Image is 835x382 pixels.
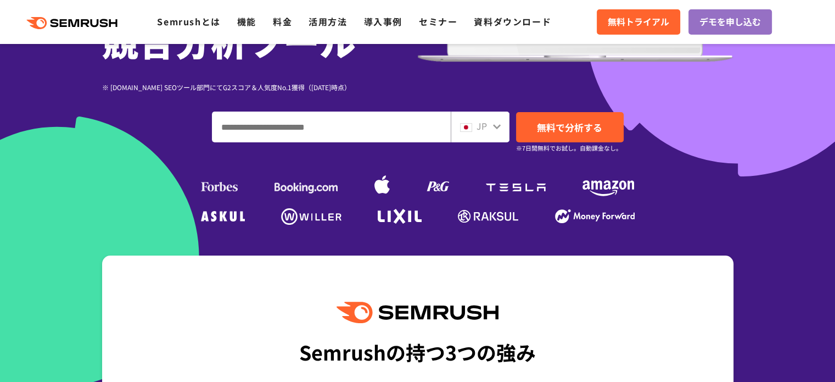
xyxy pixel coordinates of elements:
a: 機能 [237,15,256,28]
small: ※7日間無料でお試し。自動課金なし。 [516,143,622,153]
span: 無料トライアル [608,15,669,29]
div: Semrushの持つ3つの強み [299,331,536,372]
img: Semrush [337,302,498,323]
span: 無料で分析する [537,120,602,134]
a: 活用方法 [309,15,347,28]
a: 無料トライアル [597,9,680,35]
div: ※ [DOMAIN_NAME] SEOツール部門にてG2スコア＆人気度No.1獲得（[DATE]時点） [102,82,418,92]
input: ドメイン、キーワードまたはURLを入力してください [212,112,450,142]
span: デモを申し込む [699,15,761,29]
a: 料金 [273,15,292,28]
a: 導入事例 [364,15,402,28]
a: 無料で分析する [516,112,624,142]
a: 資料ダウンロード [474,15,551,28]
a: Semrushとは [157,15,220,28]
a: セミナー [419,15,457,28]
span: JP [477,119,487,132]
a: デモを申し込む [688,9,772,35]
